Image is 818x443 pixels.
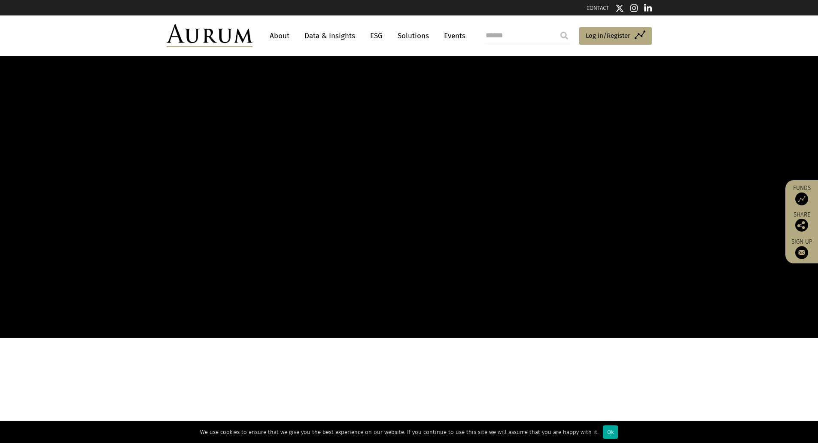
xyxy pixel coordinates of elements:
div: Share [790,212,814,232]
a: Log in/Register [579,27,652,45]
a: Sign up [790,238,814,259]
a: Solutions [393,28,433,44]
input: Submit [556,27,573,44]
a: CONTACT [587,5,609,11]
div: Ok [603,425,618,439]
img: Share this post [795,219,808,232]
img: Instagram icon [630,4,638,12]
img: Linkedin icon [644,4,652,12]
a: Data & Insights [300,28,359,44]
img: Twitter icon [615,4,624,12]
a: Funds [790,184,814,205]
img: Access Funds [795,192,808,205]
img: Aurum [167,24,252,47]
a: About [265,28,294,44]
span: Log in/Register [586,31,630,41]
img: Sign up to our newsletter [795,246,808,259]
a: ESG [366,28,387,44]
a: Events [440,28,465,44]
